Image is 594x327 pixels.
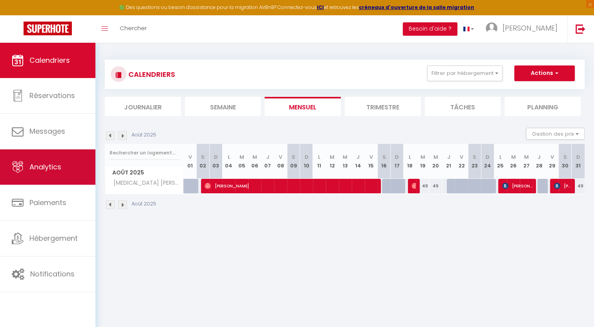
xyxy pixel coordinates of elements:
li: Journalier [105,97,181,116]
th: 02 [196,144,209,179]
th: 25 [494,144,507,179]
button: Filtrer par hébergement [427,65,503,81]
th: 26 [507,144,520,179]
th: 07 [261,144,274,179]
abbr: D [576,153,580,161]
abbr: S [292,153,295,161]
th: 16 [378,144,391,179]
img: ... [486,22,497,34]
span: [PERSON_NAME] [502,178,532,193]
abbr: M [252,153,257,161]
th: 09 [287,144,300,179]
abbr: D [486,153,490,161]
th: 30 [559,144,572,179]
li: Trimestre [345,97,421,116]
div: 49 [416,179,429,193]
abbr: J [266,153,269,161]
abbr: V [188,153,192,161]
th: 08 [274,144,287,179]
img: Super Booking [24,22,72,35]
th: 14 [352,144,365,179]
abbr: S [382,153,386,161]
th: 03 [209,144,222,179]
span: Hébergement [29,233,78,243]
th: 20 [429,144,442,179]
span: Août 2025 [105,167,183,178]
th: 11 [313,144,326,179]
abbr: D [395,153,399,161]
th: 31 [572,144,585,179]
abbr: V [279,153,282,161]
abbr: J [356,153,360,161]
span: Chercher [120,24,147,32]
th: 04 [222,144,235,179]
th: 19 [416,144,429,179]
abbr: S [473,153,476,161]
span: Analytics [29,162,61,172]
li: Mensuel [265,97,341,116]
input: Rechercher un logement... [110,146,179,160]
abbr: M [420,153,425,161]
h3: CALENDRIERS [126,65,175,83]
th: 01 [184,144,197,179]
abbr: M [239,153,244,161]
a: créneaux d'ouverture de la salle migration [359,4,474,11]
p: Août 2025 [132,200,156,208]
abbr: J [447,153,450,161]
th: 29 [546,144,559,179]
th: 24 [481,144,494,179]
abbr: M [330,153,334,161]
span: Réservations [29,91,75,100]
abbr: M [433,153,438,161]
a: ICI [317,4,324,11]
span: Paiements [29,198,66,207]
li: Tâches [425,97,501,116]
abbr: D [304,153,308,161]
abbr: V [550,153,554,161]
th: 05 [235,144,248,179]
th: 15 [365,144,378,179]
th: 06 [248,144,261,179]
span: [PERSON_NAME] [503,23,557,33]
li: Planning [504,97,581,116]
li: Semaine [185,97,261,116]
abbr: V [460,153,463,161]
img: logout [576,24,585,34]
button: Actions [514,65,575,81]
th: 21 [442,144,455,179]
span: Notifications [30,269,75,279]
span: [PERSON_NAME] [554,178,571,193]
span: [PERSON_NAME] [205,178,377,193]
th: 23 [468,144,481,179]
abbr: D [214,153,218,161]
abbr: M [343,153,347,161]
abbr: L [409,153,411,161]
span: [PERSON_NAME] [411,178,416,193]
abbr: L [318,153,320,161]
abbr: L [228,153,230,161]
button: Besoin d'aide ? [403,22,457,36]
th: 13 [339,144,352,179]
abbr: M [511,153,515,161]
abbr: S [563,153,567,161]
th: 10 [300,144,313,179]
a: Chercher [114,15,153,43]
th: 18 [403,144,416,179]
button: Gestion des prix [526,128,585,140]
abbr: M [524,153,528,161]
abbr: S [201,153,205,161]
span: [MEDICAL_DATA] [PERSON_NAME] [106,179,185,187]
span: Calendriers [29,55,70,65]
abbr: L [499,153,501,161]
div: 49 [429,179,442,193]
span: Messages [29,126,65,136]
p: Août 2025 [132,131,156,139]
th: 17 [391,144,404,179]
div: 49 [572,179,585,193]
th: 12 [326,144,339,179]
abbr: V [369,153,373,161]
a: ... [PERSON_NAME] [480,15,567,43]
th: 22 [455,144,468,179]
